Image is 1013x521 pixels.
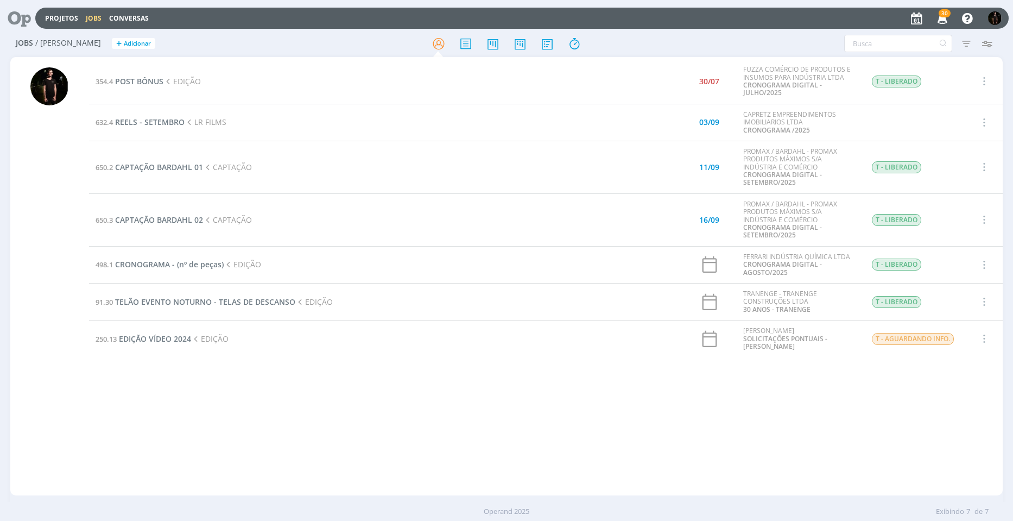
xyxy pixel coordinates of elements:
[224,259,261,269] span: EDIÇÃO
[96,334,117,344] span: 250.13
[185,117,226,127] span: LR FILMS
[699,118,719,126] div: 03/09
[96,215,113,225] span: 650.3
[42,14,81,23] button: Projetos
[844,35,952,52] input: Busca
[96,162,113,172] span: 650.2
[966,506,970,517] span: 7
[743,170,822,187] a: CRONOGRAMA DIGITAL - SETEMBRO/2025
[936,506,964,517] span: Exibindo
[743,334,827,351] a: SOLICITAÇÕES PONTUAIS - [PERSON_NAME]
[112,38,155,49] button: +Adicionar
[106,14,152,23] button: Conversas
[939,9,951,17] span: 30
[743,260,822,277] a: CRONOGRAMA DIGITAL - AGOSTO/2025
[743,125,810,135] a: CRONOGRAMA /2025
[930,9,953,28] button: 30
[743,290,855,313] div: TRANENGE - TRANENGE CONSTRUÇÕES LTDA
[203,162,252,172] span: CAPTAÇÃO
[743,66,855,97] div: FUZZA COMÉRCIO DE PRODUTOS E INSUMOS PARA INDÚSTRIA LTDA
[115,117,185,127] span: REELS - SETEMBRO
[119,334,191,344] span: EDIÇÃO VÍDEO 2024
[96,77,113,86] span: 354.4
[116,38,122,49] span: +
[743,305,811,314] a: 30 ANOS - TRANENGE
[115,215,203,225] span: CAPTAÇÃO BARDAHL 02
[872,76,921,87] span: T - LIBERADO
[743,327,855,350] div: [PERSON_NAME]
[96,334,191,344] a: 250.13EDIÇÃO VÍDEO 2024
[203,215,252,225] span: CAPTAÇÃO
[743,253,855,277] div: FERRARI INDÚSTRIA QUÍMICA LTDA
[987,9,1002,28] button: C
[96,297,295,307] a: 91.30TELÃO EVENTO NOTURNO - TELAS DE DESCANSO
[115,162,203,172] span: CAPTAÇÃO BARDAHL 01
[96,162,203,172] a: 650.2CAPTAÇÃO BARDAHL 01
[743,200,855,240] div: PROMAX / BARDAHL - PROMAX PRODUTOS MÁXIMOS S/A INDÚSTRIA E COMÉRCIO
[743,80,822,97] a: CRONOGRAMA DIGITAL - JULHO/2025
[86,14,102,23] a: Jobs
[872,259,921,271] span: T - LIBERADO
[872,333,954,345] span: T - AGUARDANDO INFO.
[699,78,719,85] div: 30/07
[191,334,229,344] span: EDIÇÃO
[872,296,921,308] span: T - LIBERADO
[985,506,989,517] span: 7
[115,297,295,307] span: TELÃO EVENTO NOTURNO - TELAS DE DESCANSO
[743,148,855,187] div: PROMAX / BARDAHL - PROMAX PRODUTOS MÁXIMOS S/A INDÚSTRIA E COMÉRCIO
[699,216,719,224] div: 16/09
[96,117,185,127] a: 632.4REELS - SETEMBRO
[124,40,151,47] span: Adicionar
[163,76,201,86] span: EDIÇÃO
[872,161,921,173] span: T - LIBERADO
[96,215,203,225] a: 650.3CAPTAÇÃO BARDAHL 02
[872,214,921,226] span: T - LIBERADO
[96,260,113,269] span: 498.1
[743,223,822,240] a: CRONOGRAMA DIGITAL - SETEMBRO/2025
[96,76,163,86] a: 354.4POST BÔNUS
[16,39,33,48] span: Jobs
[115,259,224,269] span: CRONOGRAMA - (nº de peças)
[295,297,333,307] span: EDIÇÃO
[35,39,101,48] span: / [PERSON_NAME]
[743,111,855,134] div: CAPRETZ EMPREENDIMENTOS IMOBILIARIOS LTDA
[699,164,719,171] div: 11/09
[96,259,224,269] a: 498.1CRONOGRAMA - (nº de peças)
[109,14,149,23] a: Conversas
[83,14,105,23] button: Jobs
[96,297,113,307] span: 91.30
[96,117,113,127] span: 632.4
[30,67,68,105] img: C
[988,11,1002,25] img: C
[974,506,983,517] span: de
[45,14,78,23] a: Projetos
[115,76,163,86] span: POST BÔNUS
